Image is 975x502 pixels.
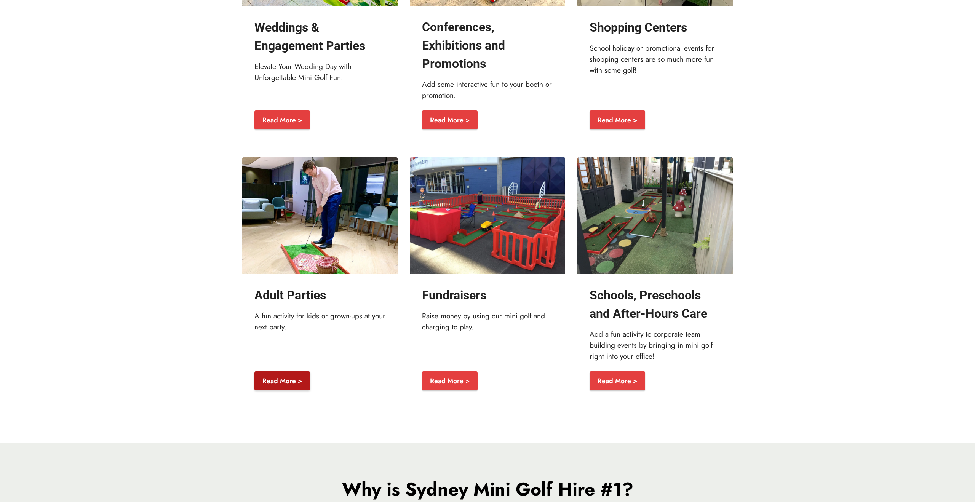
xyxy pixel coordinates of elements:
strong: Conferences, Exhibitions and Promotions [422,20,505,71]
a: Read More > [590,110,645,129]
p: A fun activity for kids or grown-ups at your next party. [254,310,385,333]
strong: Schools, Preschools and After-Hours Care [590,288,707,321]
p: Add a fun activity to corporate team building events by bringing in mini golf right into your off... [590,329,721,361]
img: Preschool [577,157,733,274]
p: School holiday or promotional events for shopping centers are so much more fun with some golf! [590,43,721,75]
a: Read More > [254,110,310,129]
img: Events [410,157,565,274]
a: Read More > [590,371,645,390]
p: Add some interactive fun to your booth or promotion. [422,79,553,101]
p: Raise money by using our mini golf and charging to play. [422,310,553,333]
strong: Adult Parties [254,288,326,302]
a: Read More > [254,371,310,390]
img: Mini Golf Parties [242,157,398,274]
a: Read More > [422,110,478,129]
a: Read More > [422,371,478,390]
p: Elevate Your Wedding Day with Unforgettable Mini Golf Fun! [254,61,385,83]
strong: Fundraisers [422,288,486,302]
strong: Shopping Centers [590,20,687,35]
strong: Weddings & Engagement Parties [254,20,365,53]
